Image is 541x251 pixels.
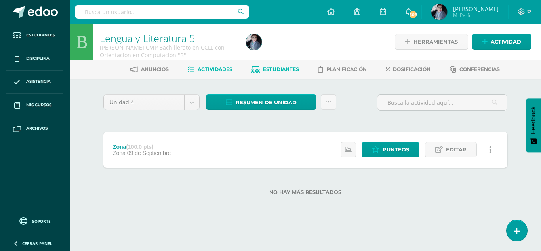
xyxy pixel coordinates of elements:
a: Archivos [6,117,63,140]
img: 5a1be2d37ab1bca112ba1500486ab773.png [431,4,447,20]
a: Punteos [362,142,419,157]
span: Dosificación [393,66,431,72]
span: Estudiantes [263,66,299,72]
span: Punteos [383,142,409,157]
span: 308 [409,10,417,19]
span: Archivos [26,125,48,132]
h1: Lengua y Literatura 5 [100,33,236,44]
a: Actividad [472,34,531,50]
span: Actividades [198,66,232,72]
label: No hay más resultados [103,189,507,195]
a: Herramientas [395,34,468,50]
a: Unidad 4 [104,95,199,110]
a: Dosificación [386,63,431,76]
span: Cerrar panel [22,241,52,246]
a: Disciplina [6,47,63,71]
a: Mis cursos [6,94,63,117]
span: Actividad [491,34,521,49]
div: Zona [113,144,171,150]
span: Anuncios [141,66,169,72]
span: Editar [446,142,467,157]
span: Planificación [326,66,367,72]
span: Resumen de unidad [236,95,297,110]
span: [PERSON_NAME] [453,5,499,13]
a: Anuncios [130,63,169,76]
span: Disciplina [26,56,50,62]
span: 09 de Septiembre [127,150,171,156]
a: Lengua y Literatura 5 [100,31,195,45]
span: Zona [113,150,126,156]
a: Estudiantes [251,63,299,76]
input: Busca la actividad aquí... [377,95,507,110]
span: Unidad 4 [110,95,178,110]
a: Actividades [188,63,232,76]
a: Estudiantes [6,24,63,47]
div: Quinto Bachillerato CMP Bachillerato en CCLL con Orientación en Computación 'B' [100,44,236,59]
button: Feedback - Mostrar encuesta [526,98,541,152]
a: Soporte [10,215,60,226]
a: Resumen de unidad [206,94,316,110]
a: Planificación [318,63,367,76]
input: Busca un usuario... [75,5,249,19]
img: 5a1be2d37ab1bca112ba1500486ab773.png [246,34,262,50]
span: Mi Perfil [453,12,499,19]
span: Feedback [530,106,537,134]
a: Asistencia [6,71,63,94]
span: Herramientas [413,34,458,49]
a: Conferencias [450,63,500,76]
span: Estudiantes [26,32,55,38]
span: Conferencias [459,66,500,72]
span: Mis cursos [26,102,51,108]
span: Asistencia [26,79,51,85]
strong: (100.0 pts) [126,144,153,150]
span: Soporte [32,218,51,224]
